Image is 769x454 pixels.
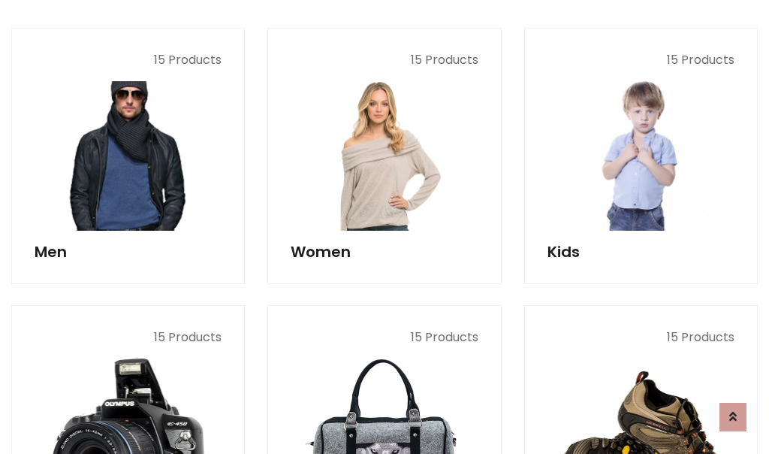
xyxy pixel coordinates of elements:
p: 15 Products [35,328,222,347]
h5: Women [291,243,478,261]
p: 15 Products [35,51,222,69]
p: 15 Products [291,328,478,347]
h5: Men [35,243,222,261]
h5: Kids [547,243,734,261]
p: 15 Products [291,51,478,69]
p: 15 Products [547,51,734,69]
p: 15 Products [547,328,734,347]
